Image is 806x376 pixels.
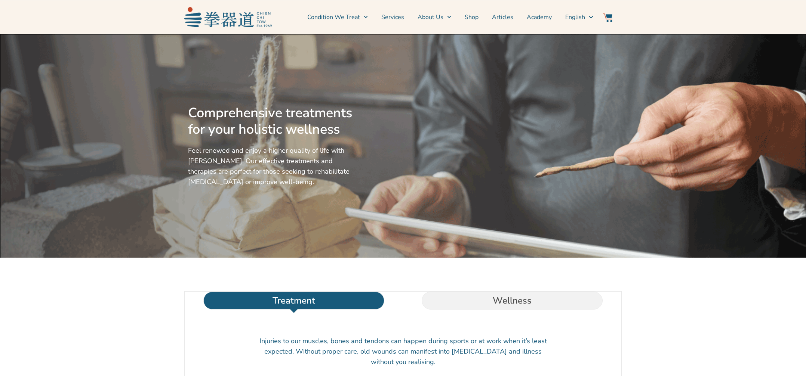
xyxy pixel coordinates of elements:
[603,13,612,22] img: Website Icon-03
[492,8,513,27] a: Articles
[188,145,356,187] p: Feel renewed and enjoy a higher quality of life with [PERSON_NAME]. Our effective treatments and ...
[259,336,547,367] p: Injuries to our muscles, bones and tendons can happen during sports or at work when it’s least ex...
[527,8,552,27] a: Academy
[381,8,404,27] a: Services
[188,105,356,138] h2: Comprehensive treatments for your holistic wellness
[276,8,593,27] nav: Menu
[565,8,593,27] a: English
[465,8,479,27] a: Shop
[307,8,368,27] a: Condition We Treat
[565,13,585,22] span: English
[418,8,451,27] a: About Us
